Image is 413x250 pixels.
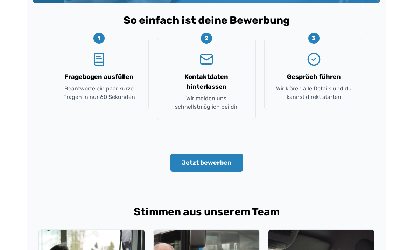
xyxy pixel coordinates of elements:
div: 1 [93,33,105,44]
svg: CircleCheck [307,52,321,66]
h3: Gespräch führen [287,72,341,82]
h2: Stimmen aus unserem Team [38,205,374,218]
button: Jetzt bewerben [170,154,243,172]
p: Beantworte ein paar kurze Fragen in nur 60 Sekunden [58,85,140,101]
svg: BookText [92,52,106,66]
h3: Kontaktdaten hinterlassen [166,72,247,92]
p: Wir melden uns schnellstmöglich bei dir [166,94,247,111]
div: 2 [201,33,212,44]
h2: So einfach ist deine Bewerbung [38,14,374,27]
h3: Fragebogen ausfüllen [64,72,134,82]
div: 3 [308,33,320,44]
svg: Mail [199,52,213,66]
p: Wir klären alle Details und du kannst direkt starten [273,85,355,101]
